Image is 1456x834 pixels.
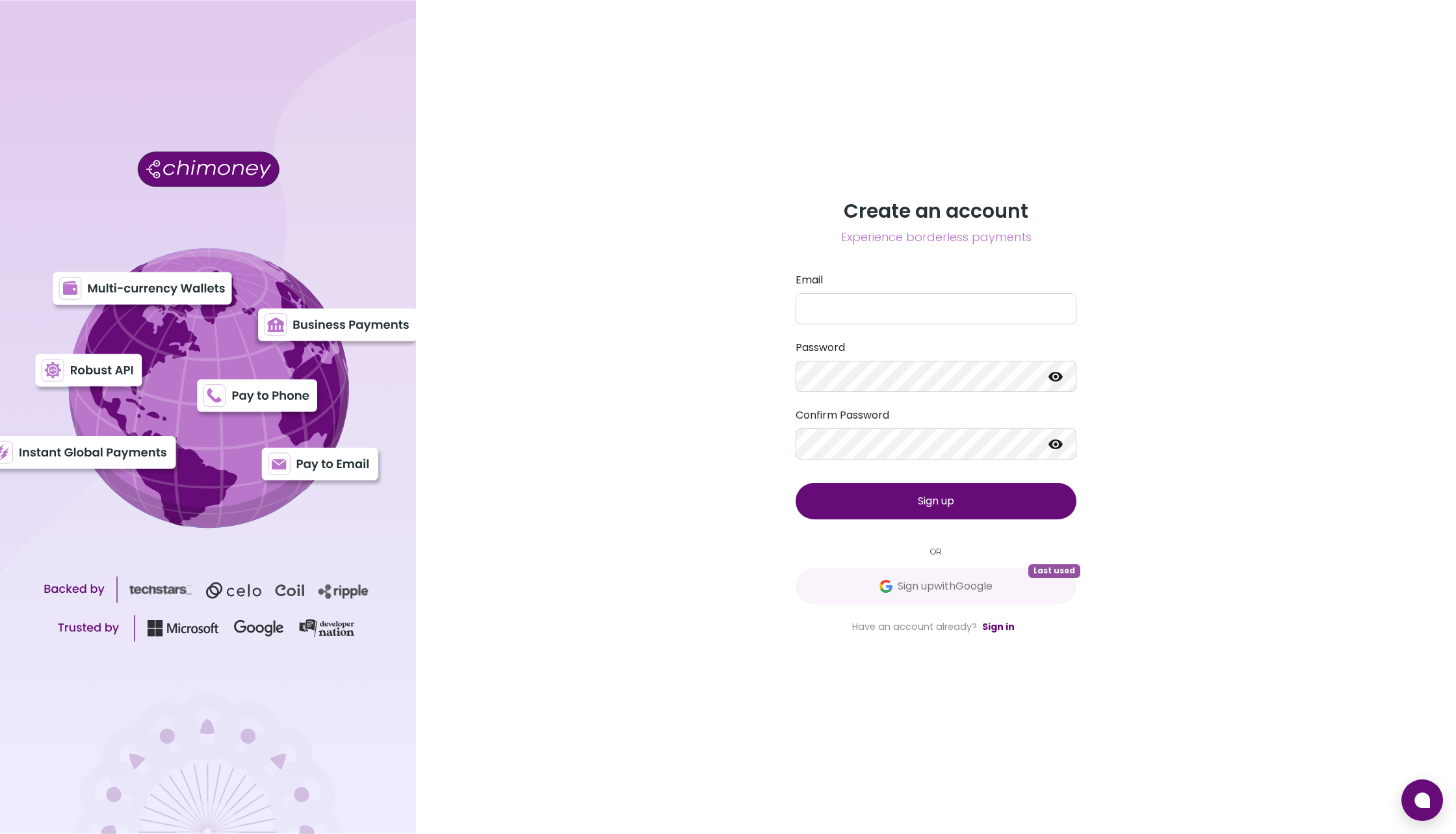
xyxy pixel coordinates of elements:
[796,568,1076,605] button: GoogleSign upwithGoogleLast used
[796,545,1076,558] small: OR
[982,620,1015,633] a: Sign in
[796,272,1076,288] label: Email
[898,579,993,594] span: Sign up with Google
[796,408,1076,423] label: Confirm Password
[852,620,977,633] span: Have an account already?
[796,483,1076,519] button: Sign up
[1028,564,1080,577] span: Last used
[918,493,954,508] span: Sign up
[1401,779,1443,821] button: Open chat window
[796,340,1076,356] label: Password
[796,228,1076,246] span: Experience borderless payments
[796,200,1076,223] h3: Create an account
[879,580,892,593] img: Google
